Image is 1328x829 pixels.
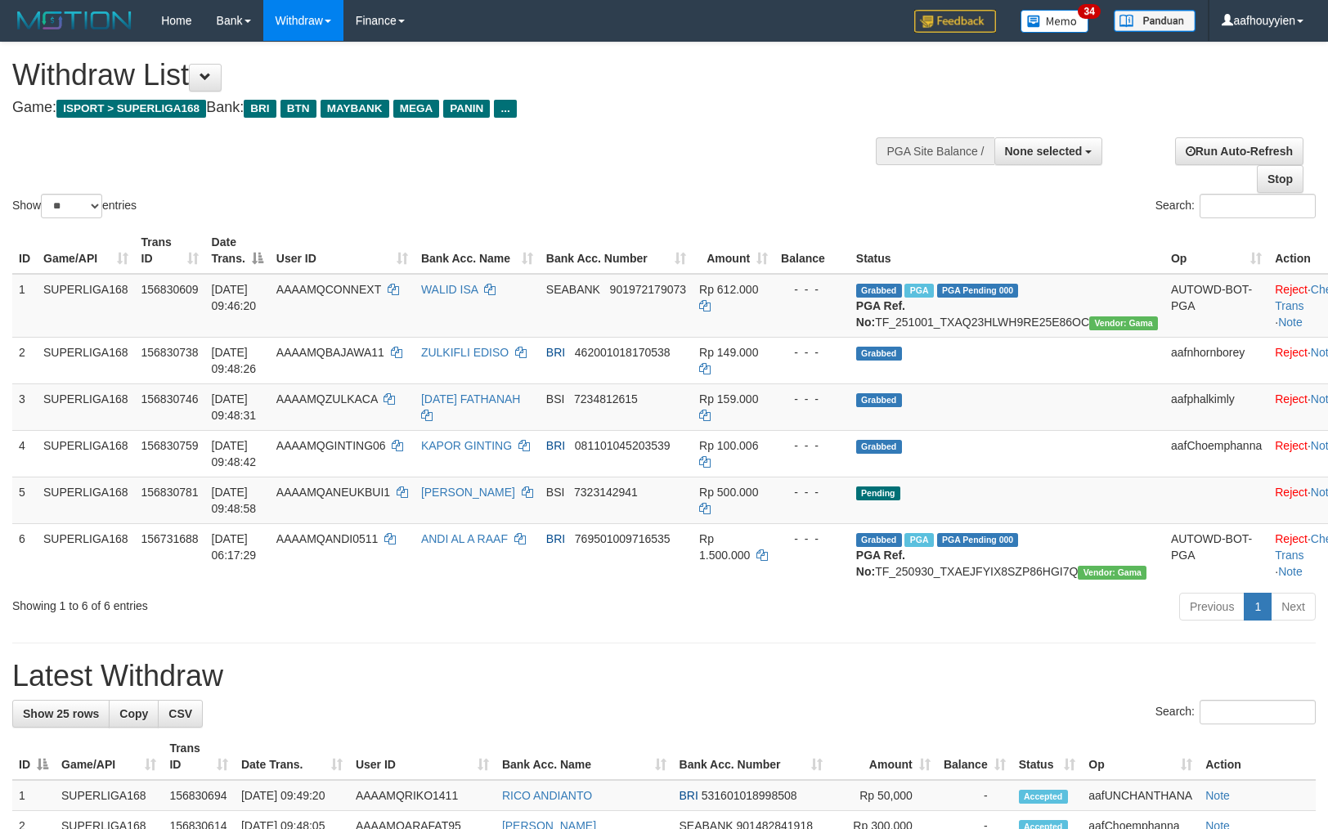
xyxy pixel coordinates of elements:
span: 156830609 [141,283,199,296]
span: 156830781 [141,486,199,499]
td: AUTOWD-BOT-PGA [1164,274,1268,338]
a: Reject [1275,346,1308,359]
a: ANDI AL A RAAF [421,532,508,545]
a: Reject [1275,283,1308,296]
th: Bank Acc. Number: activate to sort column ascending [540,227,693,274]
a: [DATE] FATHANAH [421,392,521,406]
label: Search: [1155,194,1316,218]
td: SUPERLIGA168 [55,780,163,811]
span: BRI [546,532,565,545]
td: 3 [12,383,37,430]
span: AAAAMQGINTING06 [276,439,386,452]
th: Date Trans.: activate to sort column descending [205,227,270,274]
a: CSV [158,700,203,728]
span: Grabbed [856,533,902,547]
span: Grabbed [856,393,902,407]
span: Copy 462001018170538 to clipboard [575,346,671,359]
a: Show 25 rows [12,700,110,728]
span: Accepted [1019,790,1068,804]
span: [DATE] 09:48:31 [212,392,257,422]
a: Note [1278,316,1303,329]
td: AAAAMQRIKO1411 [349,780,496,811]
span: PGA Pending [937,533,1019,547]
span: Copy 7234812615 to clipboard [574,392,638,406]
th: User ID: activate to sort column ascending [270,227,415,274]
img: Feedback.jpg [914,10,996,33]
td: SUPERLIGA168 [37,274,135,338]
span: [DATE] 09:48:42 [212,439,257,468]
a: Reject [1275,392,1308,406]
span: PANIN [443,100,490,118]
th: Game/API: activate to sort column ascending [37,227,135,274]
span: ... [494,100,516,118]
span: ISPORT > SUPERLIGA168 [56,100,206,118]
div: - - - [781,391,843,407]
span: [DATE] 09:48:26 [212,346,257,375]
th: Balance [774,227,850,274]
a: [PERSON_NAME] [421,486,515,499]
td: 2 [12,337,37,383]
td: TF_250930_TXAEJFYIX8SZP86HGI7Q [850,523,1164,586]
span: Copy 7323142941 to clipboard [574,486,638,499]
img: panduan.png [1114,10,1196,32]
span: [DATE] 09:46:20 [212,283,257,312]
td: 1 [12,274,37,338]
a: ZULKIFLI EDISO [421,346,509,359]
span: Copy 081101045203539 to clipboard [575,439,671,452]
td: 4 [12,430,37,477]
a: Reject [1275,532,1308,545]
h1: Latest Withdraw [12,660,1316,692]
span: 156731688 [141,532,199,545]
th: Bank Acc. Number: activate to sort column ascending [673,733,830,780]
td: Rp 50,000 [829,780,936,811]
span: Grabbed [856,440,902,454]
span: 156830746 [141,392,199,406]
span: PGA Pending [937,284,1019,298]
a: Note [1278,565,1303,578]
td: 1 [12,780,55,811]
span: Copy [119,707,148,720]
a: KAPOR GINTING [421,439,512,452]
td: SUPERLIGA168 [37,477,135,523]
a: 1 [1244,593,1272,621]
div: - - - [781,344,843,361]
span: BRI [680,789,698,802]
span: Rp 100.006 [699,439,758,452]
th: Trans ID: activate to sort column ascending [163,733,235,780]
td: SUPERLIGA168 [37,383,135,430]
a: WALID ISA [421,283,478,296]
a: Previous [1179,593,1245,621]
span: Rp 1.500.000 [699,532,750,562]
td: aafUNCHANTHANA [1082,780,1199,811]
select: Showentries [41,194,102,218]
span: AAAAMQANEUKBUI1 [276,486,390,499]
th: Action [1199,733,1316,780]
td: SUPERLIGA168 [37,523,135,586]
td: SUPERLIGA168 [37,430,135,477]
div: - - - [781,531,843,547]
td: SUPERLIGA168 [37,337,135,383]
span: Vendor URL: https://trx31.1velocity.biz [1078,566,1146,580]
span: [DATE] 06:17:29 [212,532,257,562]
span: None selected [1005,145,1083,158]
td: 5 [12,477,37,523]
td: AUTOWD-BOT-PGA [1164,523,1268,586]
label: Show entries [12,194,137,218]
span: AAAAMQBAJAWA11 [276,346,384,359]
label: Search: [1155,700,1316,724]
th: ID: activate to sort column descending [12,733,55,780]
div: - - - [781,437,843,454]
span: Copy 531601018998508 to clipboard [702,789,797,802]
th: Status: activate to sort column ascending [1012,733,1083,780]
span: BSI [546,392,565,406]
span: BRI [546,439,565,452]
img: MOTION_logo.png [12,8,137,33]
a: Run Auto-Refresh [1175,137,1303,165]
span: [DATE] 09:48:58 [212,486,257,515]
th: Op: activate to sort column ascending [1164,227,1268,274]
span: Rp 159.000 [699,392,758,406]
span: Marked by aafsengchandara [904,284,933,298]
span: Rp 612.000 [699,283,758,296]
td: 6 [12,523,37,586]
th: Amount: activate to sort column ascending [829,733,936,780]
